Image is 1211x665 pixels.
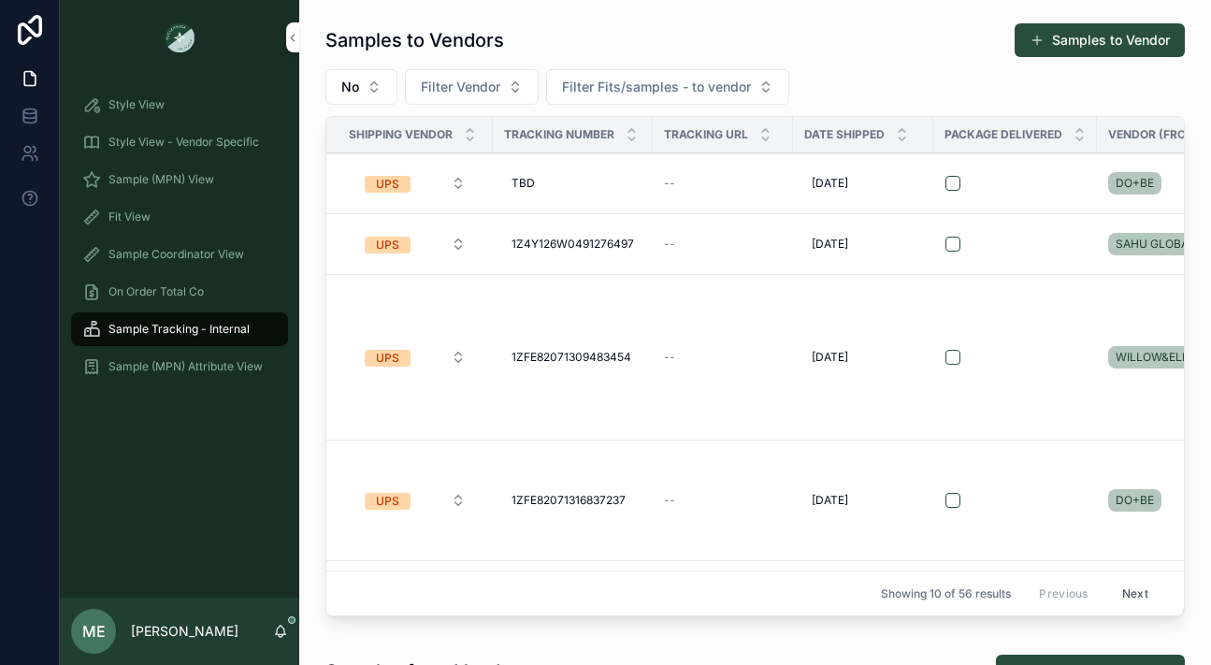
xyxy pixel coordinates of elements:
a: Style View [71,88,288,122]
button: Select Button [350,340,481,374]
span: [DATE] [812,350,848,365]
span: 1ZFE82071316837237 [512,493,626,508]
a: Select Button [349,226,482,262]
a: TBD [504,168,642,198]
span: Style View - Vendor Specific [108,135,259,150]
button: Select Button [350,166,481,200]
a: SAHU GLOBAL [1108,233,1203,255]
div: UPS [376,237,399,253]
a: [DATE] [804,229,922,259]
a: Select Button [349,166,482,201]
span: Style View [108,97,165,112]
span: Sample Tracking - Internal [108,322,250,337]
button: Select Button [350,227,481,261]
span: Package Delivered [944,127,1062,142]
span: Showing 10 of 56 results [881,586,1011,601]
button: Next [1109,579,1161,608]
button: Select Button [546,69,789,105]
a: -- [664,350,782,365]
span: SAHU GLOBAL [1116,237,1195,252]
span: Sample Coordinator View [108,247,244,262]
span: -- [664,176,675,191]
span: -- [664,237,675,252]
a: Select Button [349,340,482,375]
a: -- [664,237,782,252]
img: App logo [165,22,195,52]
a: -- [664,176,782,191]
span: WILLOW&ELLE [1116,350,1195,365]
span: Sample (MPN) Attribute View [108,359,263,374]
span: No [341,78,359,96]
span: Tracking Number [504,127,614,142]
a: [DATE] [804,342,922,372]
span: -- [664,350,675,365]
span: Sample (MPN) View [108,172,214,187]
button: Select Button [325,69,397,105]
a: Sample Tracking - Internal [71,312,288,346]
a: [DATE] [804,168,922,198]
a: 1Z4Y126W0491276497 [504,229,642,259]
span: TBD [512,176,535,191]
button: Select Button [405,69,539,105]
span: -- [664,493,675,508]
button: Samples to Vendor [1015,23,1185,57]
span: Shipping Vendor [349,127,453,142]
span: On Order Total Co [108,284,204,299]
span: 1Z4Y126W0491276497 [512,237,634,252]
a: Sample Coordinator View [71,238,288,271]
div: UPS [376,176,399,193]
a: Sample (MPN) Attribute View [71,350,288,383]
span: DO+BE [1116,493,1154,508]
div: scrollable content [60,75,299,408]
span: DO+BE [1116,176,1154,191]
a: Select Button [349,483,482,518]
a: On Order Total Co [71,275,288,309]
a: Style View - Vendor Specific [71,125,288,159]
span: Tracking URL [664,127,748,142]
span: [DATE] [812,493,848,508]
div: UPS [376,493,399,510]
a: 1ZFE82071316837237 [504,485,642,515]
span: ME [82,620,106,643]
a: -- [664,493,782,508]
span: Filter Vendor [421,78,500,96]
span: [DATE] [812,176,848,191]
p: [PERSON_NAME] [131,622,238,641]
a: WILLOW&ELLE [1108,346,1203,369]
a: DO+BE [1108,489,1161,512]
a: [DATE] [804,485,922,515]
a: DO+BE [1108,172,1161,195]
span: Date Shipped [804,127,885,142]
a: 1ZFE82071309483454 [504,342,642,372]
a: Sample (MPN) View [71,163,288,196]
button: Select Button [350,484,481,517]
h1: Samples to Vendors [325,27,504,53]
div: UPS [376,350,399,367]
span: [DATE] [812,237,848,252]
span: Fit View [108,210,151,224]
span: Filter Fits/samples - to vendor [562,78,751,96]
span: 1ZFE82071309483454 [512,350,631,365]
a: Fit View [71,200,288,234]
